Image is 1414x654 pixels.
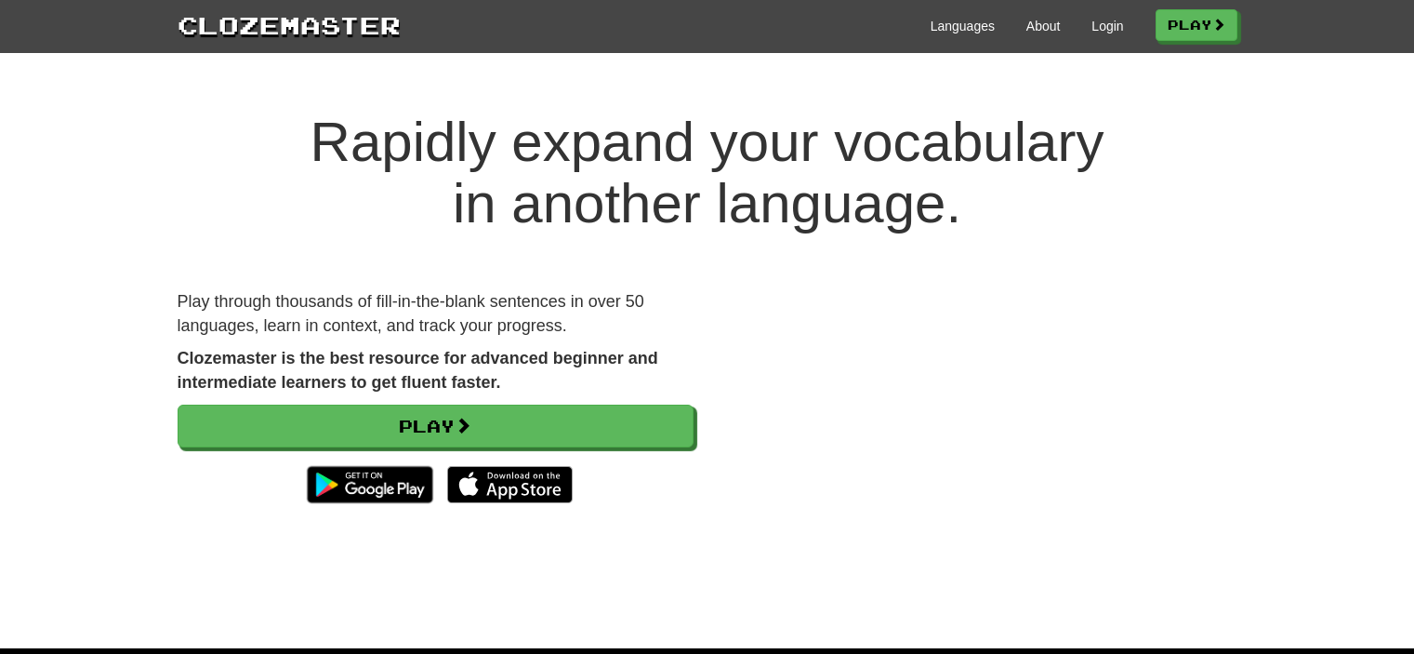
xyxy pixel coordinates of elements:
[297,457,442,513] img: Get it on Google Play
[178,405,694,447] a: Play
[1026,17,1061,35] a: About
[447,466,573,503] img: Download_on_the_App_Store_Badge_US-UK_135x40-25178aeef6eb6b83b96f5f2d004eda3bffbb37122de64afbaef7...
[178,290,694,338] p: Play through thousands of fill-in-the-blank sentences in over 50 languages, learn in context, and...
[931,17,995,35] a: Languages
[178,349,658,392] strong: Clozemaster is the best resource for advanced beginner and intermediate learners to get fluent fa...
[1156,9,1237,41] a: Play
[178,7,401,42] a: Clozemaster
[1091,17,1123,35] a: Login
